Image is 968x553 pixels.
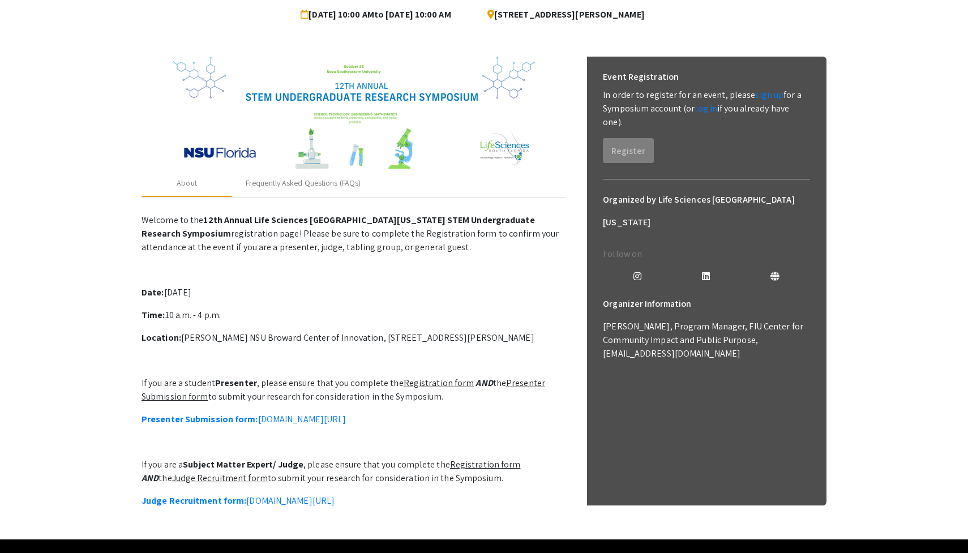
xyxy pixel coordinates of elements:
[215,377,257,389] strong: Presenter
[142,286,566,299] p: [DATE]
[8,502,48,545] iframe: Chat
[755,89,783,101] a: sign up
[142,308,566,322] p: 10 a.m. - 4 p.m.
[603,88,810,129] p: In order to register for an event, please for a Symposium account (or if you already have one).
[142,495,335,507] a: Judge Recruitment form:[DOMAIN_NAME][URL]
[695,102,717,114] a: log in
[142,413,258,425] strong: Presenter Submission form:
[142,331,566,345] p: [PERSON_NAME] NSU Broward Center of Innovation, [STREET_ADDRESS][PERSON_NAME]
[142,309,165,321] strong: Time:
[177,177,197,189] div: About
[603,138,654,163] button: Register
[142,413,346,425] a: Presenter Submission form:[DOMAIN_NAME][URL]
[172,472,268,484] u: Judge Recruitment form
[603,188,810,234] h6: Organized by Life Sciences [GEOGRAPHIC_DATA][US_STATE]
[142,376,566,404] p: If you are a student , please ensure that you complete the the to submit your research for consid...
[404,377,474,389] u: Registration form
[173,57,535,170] img: 32153a09-f8cb-4114-bf27-cfb6bc84fc69.png
[142,472,159,484] em: AND
[142,495,246,507] strong: Judge Recruitment form:
[301,3,455,26] span: [DATE] 10:00 AM to [DATE] 10:00 AM
[142,214,535,239] strong: 12th Annual Life Sciences [GEOGRAPHIC_DATA][US_STATE] STEM Undergraduate Research Symposium
[142,458,566,485] p: If you are a , please ensure that you complete the the to submit your research for consideration ...
[142,377,545,402] u: Presenter Submission form
[183,458,303,470] strong: Subject Matter Expert/ Judge
[476,377,492,389] em: AND
[603,66,679,88] h6: Event Registration
[603,320,810,361] p: [PERSON_NAME], Program Manager, FIU Center for Community Impact and Public Purpose, [EMAIL_ADDRES...
[603,247,810,261] p: Follow on
[246,177,361,189] div: Frequently Asked Questions (FAQs)
[142,213,566,254] p: Welcome to the registration page! Please be sure to complete the Registration form to confirm you...
[603,293,810,315] h6: Organizer Information
[142,286,164,298] strong: Date:
[450,458,521,470] u: Registration form
[478,3,645,26] span: [STREET_ADDRESS][PERSON_NAME]
[142,332,181,344] strong: Location:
